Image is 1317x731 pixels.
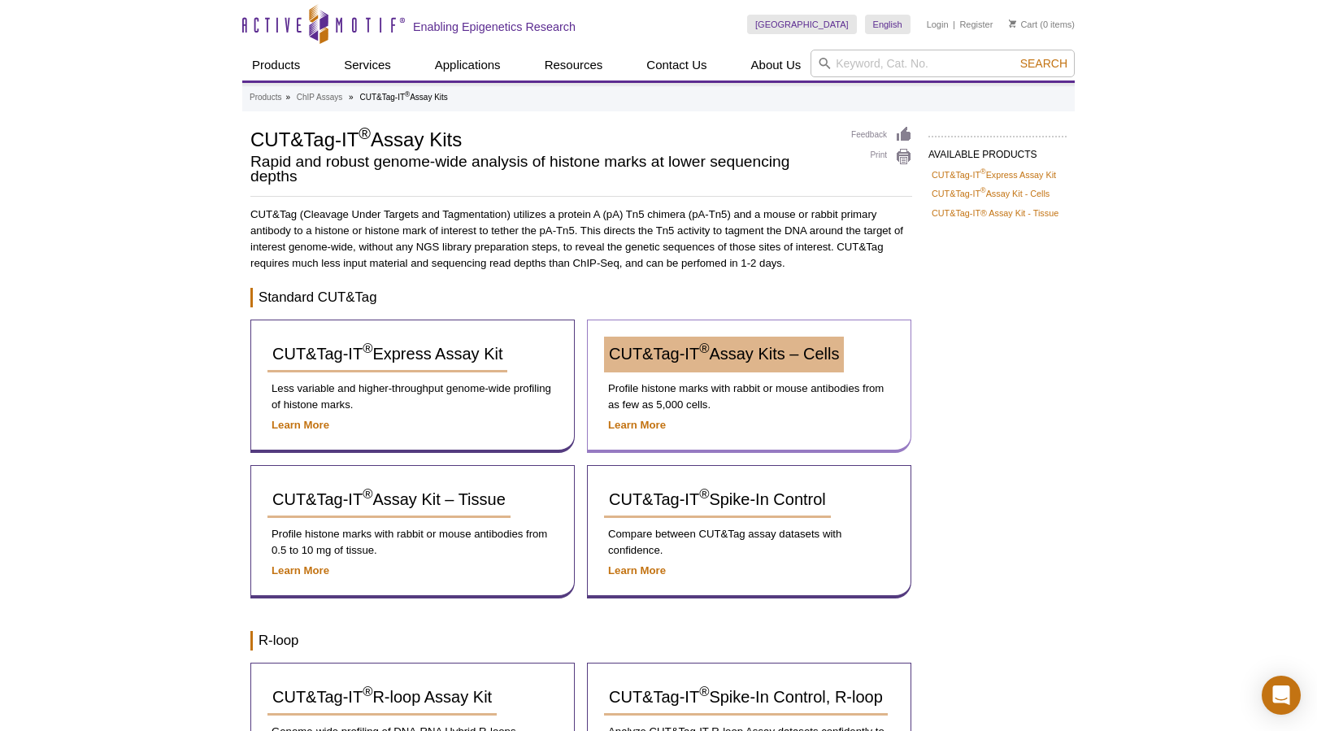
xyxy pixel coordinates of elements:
p: CUT&Tag (Cleavage Under Targets and Tagmentation) utilizes a protein A (pA) Tn5 chimera (pA-Tn5) ... [250,207,912,272]
input: Keyword, Cat. No. [811,50,1075,77]
sup: ® [699,487,709,503]
a: English [865,15,911,34]
p: Profile histone marks with rabbit or mouse antibodies from 0.5 to 10 mg of tissue. [267,526,558,559]
img: Your Cart [1009,20,1016,28]
a: Applications [425,50,511,80]
a: Contact Us [637,50,716,80]
li: » [349,93,354,102]
li: » [285,93,290,102]
a: Learn More [272,419,329,431]
button: Search [1015,56,1072,71]
a: CUT&Tag-IT®R-loop Assay Kit [267,680,497,716]
a: Products [250,90,281,105]
a: Register [959,19,993,30]
a: ChIP Assays [297,90,343,105]
a: CUT&Tag-IT®Assay Kits – Cells [604,337,844,372]
a: CUT&Tag-IT®Express Assay Kit [267,337,507,372]
a: [GEOGRAPHIC_DATA] [747,15,857,34]
h1: CUT&Tag-IT Assay Kits [250,126,835,150]
a: CUT&Tag-IT®Spike-In Control, R-loop [604,680,888,716]
li: (0 items) [1009,15,1075,34]
h2: Rapid and robust genome-wide analysis of histone marks at lower sequencing depths [250,154,835,184]
p: Less variable and higher-throughput genome-wide profiling of histone marks. [267,381,558,413]
sup: ® [699,342,709,357]
span: CUT&Tag-IT R-loop Assay Kit [272,688,492,706]
sup: ® [980,168,986,176]
sup: ® [359,124,371,142]
span: CUT&Tag-IT Express Assay Kit [272,345,502,363]
span: CUT&Tag-IT Spike-In Control [609,490,826,508]
sup: ® [363,487,372,503]
a: CUT&Tag-IT®Assay Kit – Tissue [267,482,511,518]
sup: ® [363,342,372,357]
h2: Enabling Epigenetics Research [413,20,576,34]
a: About Us [741,50,811,80]
a: CUT&Tag-IT®Assay Kit - Cells [932,186,1050,201]
li: CUT&Tag-IT Assay Kits [359,93,447,102]
p: Profile histone marks with rabbit or mouse antibodies from as few as 5,000 cells. [604,381,894,413]
span: CUT&Tag-IT Assay Kits – Cells [609,345,839,363]
span: CUT&Tag-IT Spike-In Control, R-loop [609,688,883,706]
div: Open Intercom Messenger [1262,676,1301,715]
h3: Standard CUT&Tag [250,288,912,307]
span: CUT&Tag-IT Assay Kit – Tissue [272,490,506,508]
a: Login [927,19,949,30]
a: Feedback [851,126,912,144]
sup: ® [980,187,986,195]
a: CUT&Tag-IT®Express Assay Kit [932,168,1056,182]
a: Products [242,50,310,80]
a: Learn More [608,564,666,577]
a: Cart [1009,19,1037,30]
a: Learn More [608,419,666,431]
h2: AVAILABLE PRODUCTS [928,136,1067,165]
a: Resources [535,50,613,80]
a: CUT&Tag-IT®Spike-In Control [604,482,831,518]
sup: ® [405,90,410,98]
p: Compare between CUT&Tag assay datasets with confidence. [604,526,894,559]
a: CUT&Tag-IT® Assay Kit - Tissue [932,206,1058,220]
span: Search [1020,57,1067,70]
h3: R-loop [250,631,912,651]
li: | [953,15,955,34]
a: Services [334,50,401,80]
sup: ® [363,685,372,700]
a: Print [851,148,912,166]
a: Learn More [272,564,329,577]
sup: ® [699,685,709,700]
